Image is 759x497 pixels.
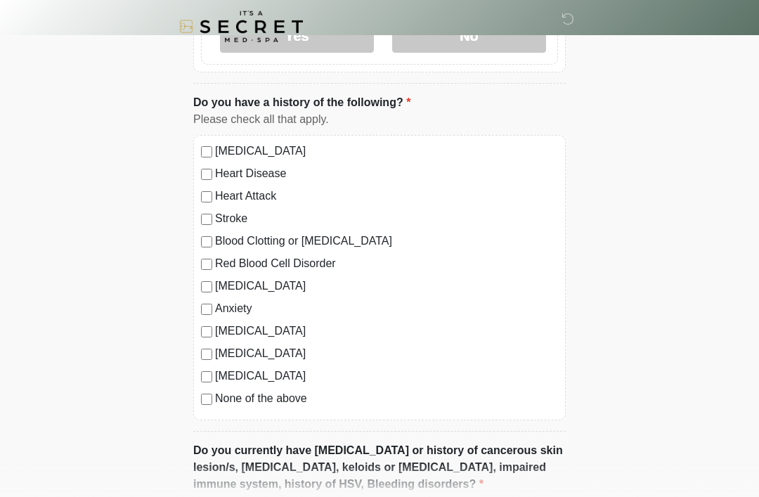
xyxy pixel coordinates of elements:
input: [MEDICAL_DATA] [201,326,212,337]
label: [MEDICAL_DATA] [215,368,558,385]
label: Heart Disease [215,165,558,182]
label: Red Blood Cell Disorder [215,255,558,272]
input: [MEDICAL_DATA] [201,281,212,292]
input: Blood Clotting or [MEDICAL_DATA] [201,236,212,247]
label: Do you have a history of the following? [193,94,410,111]
img: It's A Secret Med Spa Logo [179,11,303,42]
label: [MEDICAL_DATA] [215,323,558,340]
input: [MEDICAL_DATA] [201,349,212,360]
input: Heart Attack [201,191,212,202]
input: [MEDICAL_DATA] [201,371,212,382]
input: [MEDICAL_DATA] [201,146,212,157]
input: None of the above [201,394,212,405]
label: Anxiety [215,300,558,317]
label: Heart Attack [215,188,558,205]
label: Do you currently have [MEDICAL_DATA] or history of cancerous skin lesion/s, [MEDICAL_DATA], keloi... [193,442,566,493]
input: Anxiety [201,304,212,315]
label: Blood Clotting or [MEDICAL_DATA] [215,233,558,250]
label: None of the above [215,390,558,407]
input: Heart Disease [201,169,212,180]
label: [MEDICAL_DATA] [215,345,558,362]
label: Stroke [215,210,558,227]
label: [MEDICAL_DATA] [215,143,558,160]
input: Stroke [201,214,212,225]
div: Please check all that apply. [193,111,566,128]
input: Red Blood Cell Disorder [201,259,212,270]
label: [MEDICAL_DATA] [215,278,558,295]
